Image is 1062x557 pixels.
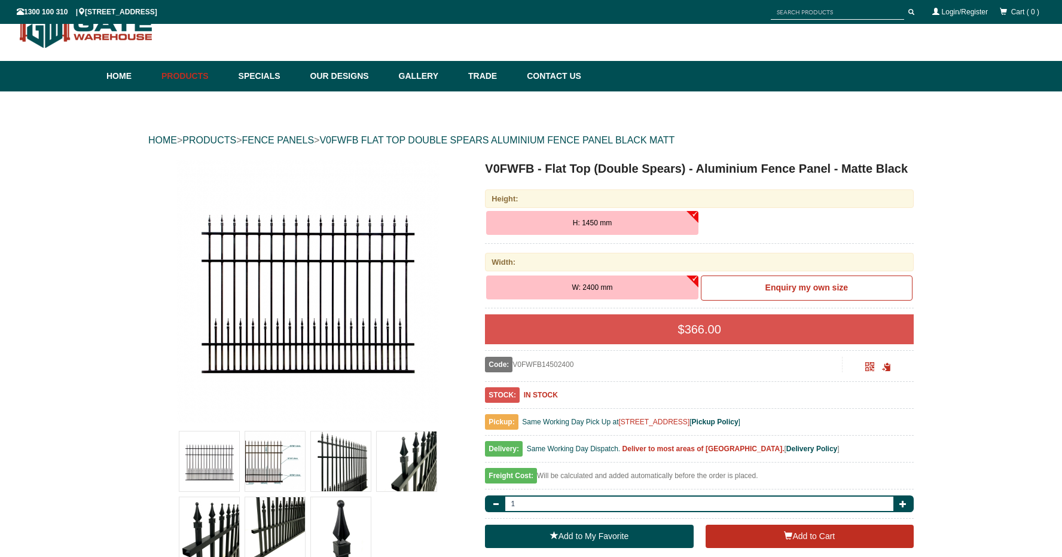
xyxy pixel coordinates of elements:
span: Code: [485,357,512,372]
img: V0FWFB - Flat Top (Double Spears) - Aluminium Fence Panel - Matte Black - H: 1450 mm W: 2400 mm -... [176,160,440,423]
img: V0FWFB - Flat Top (Double Spears) - Aluminium Fence Panel - Matte Black [377,431,437,491]
input: SEARCH PRODUCTS [771,5,904,20]
a: HOME [148,135,177,145]
a: Our Designs [304,61,393,91]
a: V0FWFB - Flat Top (Double Spears) - Aluminium Fence Panel - Matte Black - H: 1450 mm W: 2400 mm -... [149,160,466,423]
span: 1300 100 310 | [STREET_ADDRESS] [17,8,157,16]
span: W: 2400 mm [572,283,613,292]
a: Specials [233,61,304,91]
button: W: 2400 mm [486,276,698,299]
span: STOCK: [485,387,520,403]
a: Gallery [393,61,462,91]
a: [STREET_ADDRESS] [619,418,690,426]
span: Same Working Day Dispatch. [527,445,621,453]
span: Same Working Day Pick Up at [ ] [522,418,740,426]
div: Will be calculated and added automatically before the order is placed. [485,469,914,489]
img: V0FWFB - Flat Top (Double Spears) - Aluminium Fence Panel - Matte Black [245,431,305,491]
div: Width: [485,253,914,271]
div: Height: [485,189,914,208]
img: V0FWFB - Flat Top (Double Spears) - Aluminium Fence Panel - Matte Black [311,431,371,491]
a: Products [155,61,233,91]
a: FENCE PANELS [242,135,314,145]
img: V0FWFB - Flat Top (Double Spears) - Aluminium Fence Panel - Matte Black [245,497,305,557]
a: Pickup Policy [692,418,738,426]
span: Pickup: [485,414,518,430]
iframe: LiveChat chat widget [823,237,1062,515]
b: Enquiry my own size [765,283,848,292]
button: Add to Cart [706,525,914,549]
img: V0FWFB - Flat Top (Double Spears) - Aluminium Fence Panel - Matte Black [311,497,371,557]
img: V0FWFB - Flat Top (Double Spears) - Aluminium Fence Panel - Matte Black [179,431,239,491]
span: Cart ( 0 ) [1011,8,1039,16]
a: PRODUCTS [182,135,236,145]
span: 366.00 [685,323,721,336]
span: Freight Cost: [485,468,537,483]
a: V0FWFB FLAT TOP DOUBLE SPEARS ALUMINIUM FENCE PANEL BLACK MATT [319,135,675,145]
a: Add to My Favorite [485,525,693,549]
div: $ [485,314,914,344]
span: H: 1450 mm [573,219,612,227]
a: Trade [462,61,521,91]
span: Delivery: [485,441,523,457]
a: Home [106,61,155,91]
b: IN STOCK [524,391,558,399]
b: Deliver to most areas of [GEOGRAPHIC_DATA]. [622,445,785,453]
button: H: 1450 mm [486,211,698,235]
a: Contact Us [521,61,581,91]
h1: V0FWFB - Flat Top (Double Spears) - Aluminium Fence Panel - Matte Black [485,160,914,177]
div: > > > [148,121,914,160]
a: Delivery Policy [786,445,837,453]
img: V0FWFB - Flat Top (Double Spears) - Aluminium Fence Panel - Matte Black [179,497,239,557]
a: Login/Register [942,8,988,16]
div: V0FWFB14502400 [485,357,842,372]
div: [ ] [485,442,914,463]
a: Enquiry my own size [701,276,913,301]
